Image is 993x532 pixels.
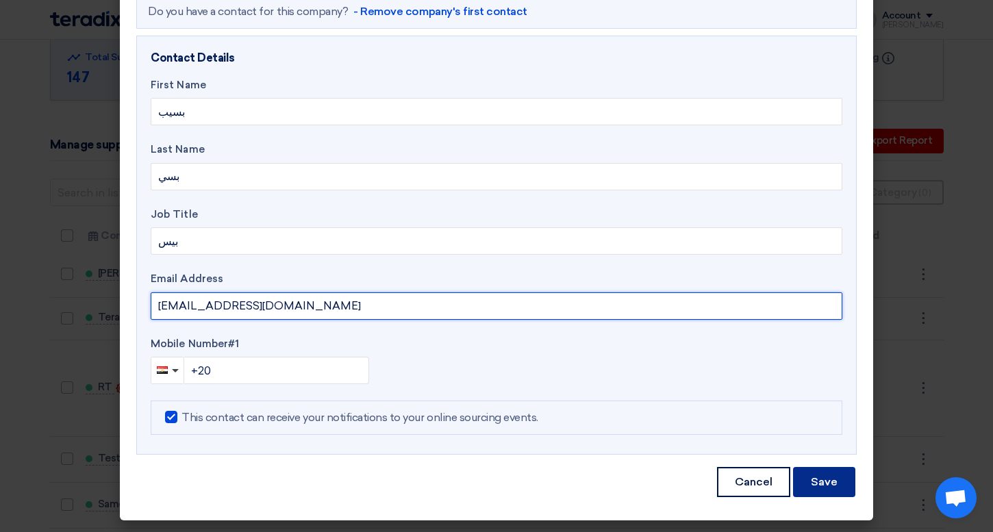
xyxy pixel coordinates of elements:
label: First Name [151,77,842,93]
label: Mobile Number #1 [151,336,842,352]
input: Enter your phone number... [184,357,369,384]
label: Last Name [151,142,842,157]
div: Contact Details [151,50,842,66]
a: Open chat [935,477,977,518]
button: Save [793,467,855,497]
label: Job Title [151,207,842,223]
input: Enter your job title.. [151,227,842,255]
input: Enter the email address... [151,292,842,320]
label: This contact can receive your notifications to your online sourcing events. [165,409,538,426]
label: Email Address [151,271,842,287]
input: Enter your first name... [151,98,842,125]
button: Cancel [717,467,790,497]
input: Enter your last name.. [151,163,842,190]
a: - Remove company's first contact [353,3,527,20]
